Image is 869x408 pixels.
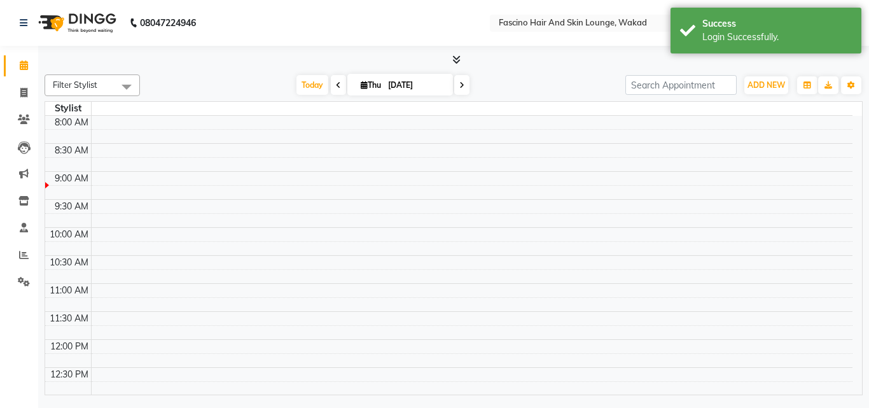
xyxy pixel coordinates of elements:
div: 12:00 PM [48,340,91,353]
div: Success [702,17,852,31]
div: 10:00 AM [47,228,91,241]
div: 10:30 AM [47,256,91,269]
div: 8:00 AM [52,116,91,129]
div: 8:30 AM [52,144,91,157]
button: ADD NEW [744,76,788,94]
div: 12:30 PM [48,368,91,381]
div: 11:00 AM [47,284,91,297]
img: logo [32,5,120,41]
span: Today [296,75,328,95]
div: 9:00 AM [52,172,91,185]
input: Search Appointment [625,75,737,95]
div: Login Successfully. [702,31,852,44]
div: 11:30 AM [47,312,91,325]
div: Stylist [45,102,91,115]
span: ADD NEW [747,80,785,90]
b: 08047224946 [140,5,196,41]
span: Filter Stylist [53,80,97,90]
input: 2025-09-04 [384,76,448,95]
span: Thu [358,80,384,90]
div: 9:30 AM [52,200,91,213]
